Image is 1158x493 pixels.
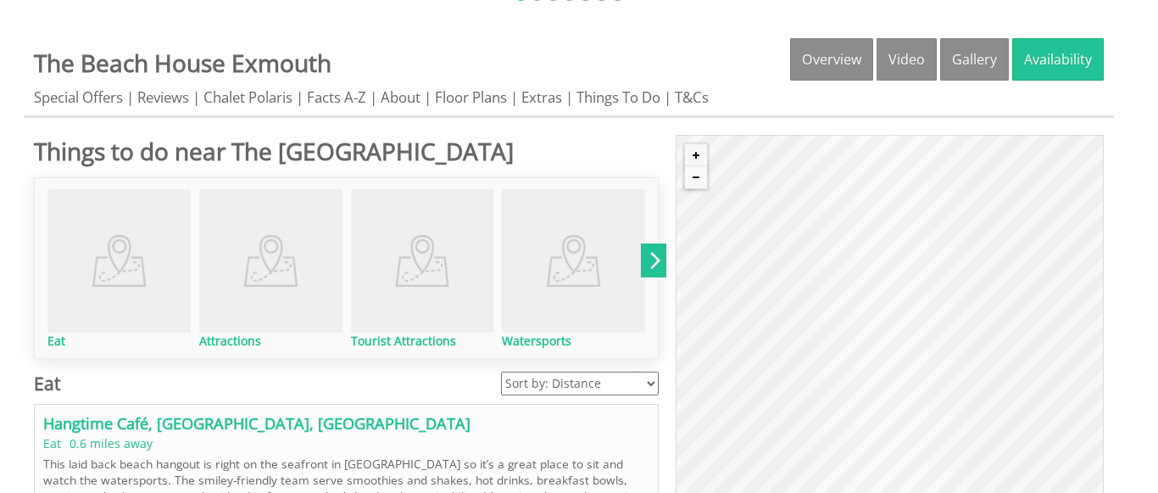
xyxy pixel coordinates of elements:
a: Facts A-Z [307,87,366,107]
a: Tourist Attractions [351,189,503,349]
img: Attractions [199,189,342,333]
h4: Tourist Attractions [351,333,494,349]
a: T&Cs [675,87,709,107]
a: Video [877,38,937,81]
img: Tourist Attractions [351,189,494,333]
a: Special Offers [34,87,123,107]
img: Watersports [502,189,645,333]
li: 0.6 miles away [70,435,153,451]
a: Attractions [199,189,351,349]
a: Hangtime Café, [GEOGRAPHIC_DATA], [GEOGRAPHIC_DATA] [43,413,470,434]
button: Zoom out [685,166,707,188]
a: Chalet Polaris [203,87,292,107]
button: Zoom in [685,144,707,166]
a: Extras [521,87,562,107]
a: Overview [790,38,873,81]
a: Things To Do [576,87,660,107]
a: Eat [34,372,60,395]
a: Watersports [502,189,654,349]
h4: Watersports [502,333,645,349]
h4: Attractions [199,333,342,349]
a: Gallery [940,38,1009,81]
a: Availability [1012,38,1104,81]
a: About [381,87,420,107]
h4: Eat [47,333,191,349]
a: Reviews [137,87,189,107]
h1: Things to do near The [GEOGRAPHIC_DATA] [34,135,659,167]
a: Floor Plans [435,87,507,107]
a: Eat [43,435,61,451]
a: The Beach House Exmouth [34,47,331,79]
img: Eat [47,189,191,333]
a: Eat [47,189,199,349]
